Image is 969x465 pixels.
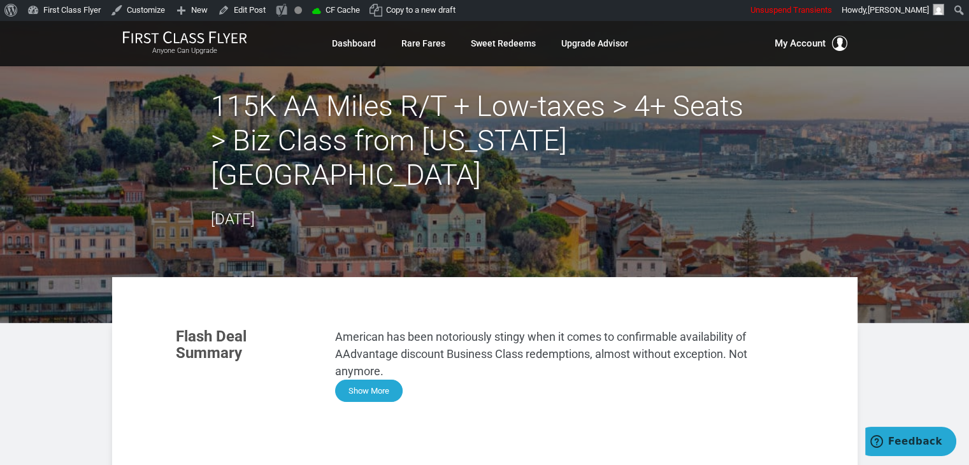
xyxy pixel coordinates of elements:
[775,36,847,51] button: My Account
[211,210,255,228] time: [DATE]
[211,89,759,192] h2: 115K AA Miles R/T + Low-taxes > 4+ Seats > Biz Class from [US_STATE] [GEOGRAPHIC_DATA]
[176,328,316,362] h3: Flash Deal Summary
[122,31,247,44] img: First Class Flyer
[401,32,445,55] a: Rare Fares
[335,380,403,402] button: Show More
[775,36,826,51] span: My Account
[471,32,536,55] a: Sweet Redeems
[750,5,832,15] span: Unsuspend Transients
[561,32,628,55] a: Upgrade Advisor
[865,427,956,459] iframe: Opens a widget where you can find more information
[122,46,247,55] small: Anyone Can Upgrade
[332,32,376,55] a: Dashboard
[122,31,247,56] a: First Class FlyerAnyone Can Upgrade
[868,5,929,15] span: [PERSON_NAME]
[335,328,794,380] p: American has been notoriously stingy when it comes to confirmable availability of AAdvantage disc...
